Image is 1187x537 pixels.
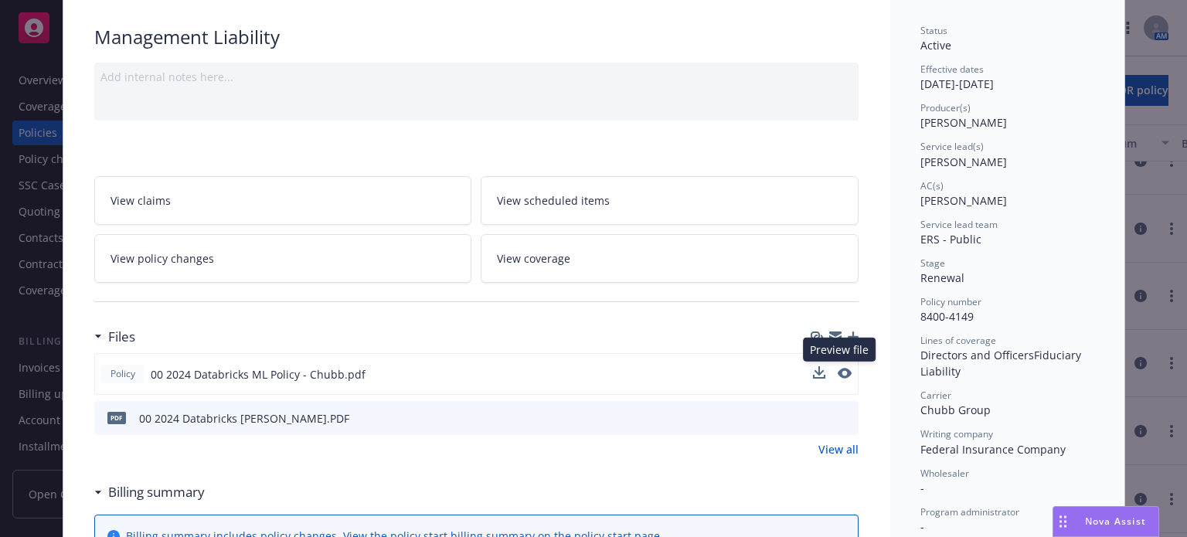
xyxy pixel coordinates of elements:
[920,505,1019,518] span: Program administrator
[920,403,991,417] span: Chubb Group
[111,192,171,209] span: View claims
[838,368,852,379] button: preview file
[94,482,205,502] div: Billing summary
[920,38,951,53] span: Active
[920,334,996,347] span: Lines of coverage
[111,250,214,267] span: View policy changes
[920,467,969,480] span: Wholesaler
[803,338,876,362] div: Preview file
[920,257,945,270] span: Stage
[920,481,924,495] span: -
[151,366,366,382] span: 00 2024 Databricks ML Policy - Chubb.pdf
[920,232,981,246] span: ERS - Public
[920,389,951,402] span: Carrier
[1053,507,1073,536] div: Drag to move
[94,234,472,283] a: View policy changes
[920,24,947,37] span: Status
[920,270,964,285] span: Renewal
[814,410,826,427] button: download file
[94,24,859,50] div: Management Liability
[107,367,138,381] span: Policy
[497,250,570,267] span: View coverage
[94,327,135,347] div: Files
[920,309,974,324] span: 8400-4149
[139,410,349,427] div: 00 2024 Databricks [PERSON_NAME].PDF
[920,218,998,231] span: Service lead team
[920,140,984,153] span: Service lead(s)
[920,63,984,76] span: Effective dates
[481,234,859,283] a: View coverage
[838,366,852,382] button: preview file
[920,63,1093,92] div: [DATE] - [DATE]
[920,348,1034,362] span: Directors and Officers
[920,193,1007,208] span: [PERSON_NAME]
[1053,506,1159,537] button: Nova Assist
[813,366,825,379] button: download file
[920,295,981,308] span: Policy number
[108,327,135,347] h3: Files
[107,412,126,423] span: PDF
[100,69,852,85] div: Add internal notes here...
[920,115,1007,130] span: [PERSON_NAME]
[481,176,859,225] a: View scheduled items
[94,176,472,225] a: View claims
[813,366,825,382] button: download file
[920,101,971,114] span: Producer(s)
[1085,515,1146,528] span: Nova Assist
[920,179,944,192] span: AC(s)
[920,348,1084,379] span: Fiduciary Liability
[920,442,1066,457] span: Federal Insurance Company
[920,155,1007,169] span: [PERSON_NAME]
[818,441,859,457] a: View all
[920,519,924,534] span: -
[838,410,852,427] button: preview file
[920,427,993,440] span: Writing company
[108,482,205,502] h3: Billing summary
[497,192,610,209] span: View scheduled items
